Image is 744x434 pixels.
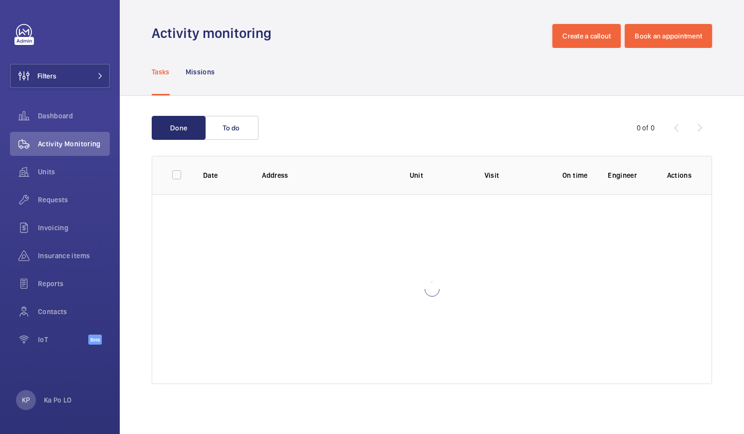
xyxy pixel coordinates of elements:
[667,170,692,180] p: Actions
[88,335,102,345] span: Beta
[38,279,110,289] span: Reports
[608,170,651,180] p: Engineer
[485,170,542,180] p: Visit
[38,251,110,261] span: Insurance items
[38,307,110,317] span: Contacts
[38,223,110,233] span: Invoicing
[186,67,215,77] p: Missions
[38,139,110,149] span: Activity Monitoring
[262,170,393,180] p: Address
[38,195,110,205] span: Requests
[38,111,110,121] span: Dashboard
[38,167,110,177] span: Units
[44,395,72,405] p: Ka Po LO
[37,71,56,81] span: Filters
[558,170,592,180] p: On time
[10,64,110,88] button: Filters
[22,395,30,405] p: KP
[410,170,469,180] p: Unit
[552,24,621,48] button: Create a callout
[152,24,277,42] h1: Activity monitoring
[152,116,206,140] button: Done
[625,24,712,48] button: Book an appointment
[205,116,258,140] button: To do
[637,123,655,133] div: 0 of 0
[203,170,246,180] p: Date
[38,335,88,345] span: IoT
[152,67,170,77] p: Tasks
